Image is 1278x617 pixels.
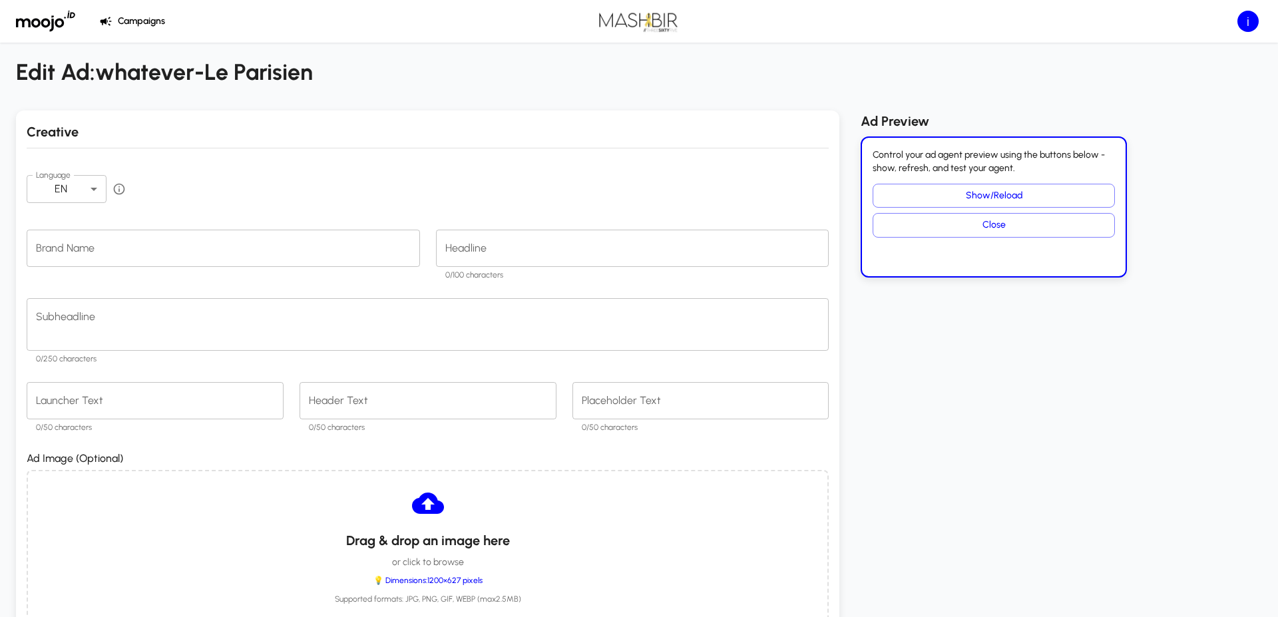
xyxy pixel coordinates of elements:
p: Control your ad agent preview using the buttons below - show, refresh, and test your agent. [873,148,1115,175]
p: Ad Image (Optional) [27,451,829,467]
h6: Ad Preview [861,110,1262,132]
h6: Drag & drop an image here [346,530,510,551]
h4: Edit Ad: whatever - Le Parisien [16,59,313,87]
p: 0/100 characters [445,269,820,282]
img: Mashbir Logo [592,8,687,35]
p: 0/250 characters [36,353,819,366]
p: 0/50 characters [36,421,274,435]
p: 0/50 characters [582,421,820,435]
img: Moojo Logo [16,11,75,32]
div: i [1237,11,1259,32]
div: EN [27,175,106,203]
span: 💡 Dimensions: 1200×627 pixels [373,574,483,588]
button: Close [873,213,1115,238]
p: or click to browse [392,556,464,569]
p: 0/50 characters [309,421,547,435]
button: Show/Reload [873,184,1115,208]
button: Standard privileges [1234,7,1262,35]
label: Language [36,169,71,180]
h6: Creative [27,121,79,142]
button: Campaigns [97,9,170,34]
span: Supported formats: JPG, PNG, GIF, WEBP (max 2.5 MB) [335,593,521,606]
